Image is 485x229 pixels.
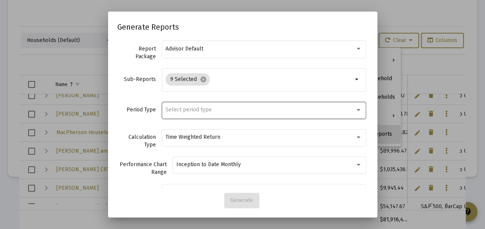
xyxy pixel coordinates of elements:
h2: Generate Reports [117,21,368,33]
span: Generate [230,197,253,204]
span: Advisor Default [166,45,203,52]
label: Calculation Type [117,133,156,149]
mat-chip-list: Selection [166,72,353,87]
mat-icon: cancel [200,76,207,83]
label: Performance Chart Range [117,161,167,176]
button: Generate [224,193,259,208]
span: Select period type [166,106,212,113]
mat-chip: 9 Selected [166,73,210,86]
span: Inception to Date Monthly [176,161,241,168]
label: Report Package [117,45,156,61]
span: Time Weighted Return [166,134,220,140]
label: Sub-Reports [117,76,156,83]
mat-icon: arrow_drop_down [353,75,362,84]
label: Period Type [117,106,156,114]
